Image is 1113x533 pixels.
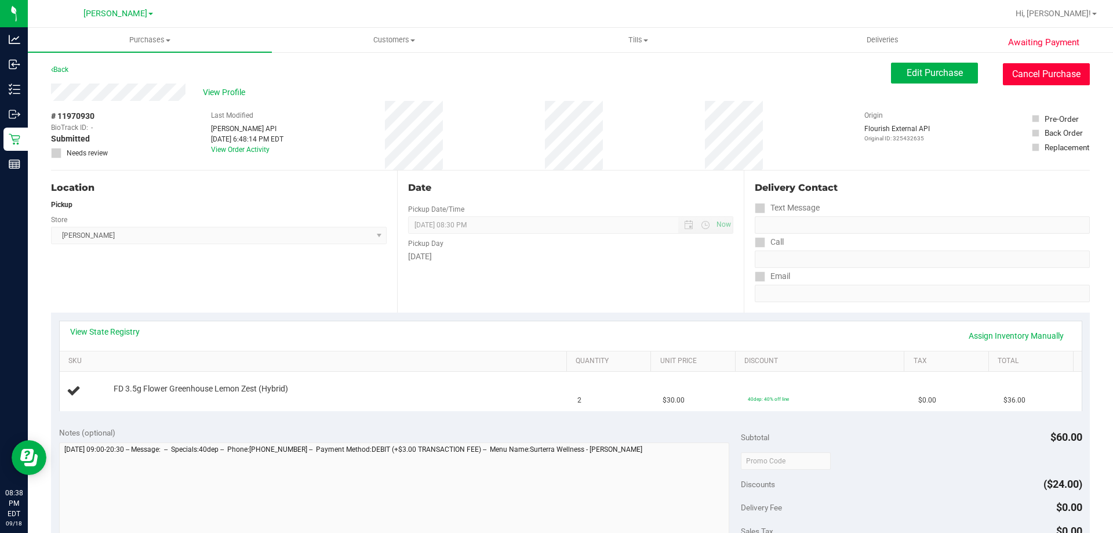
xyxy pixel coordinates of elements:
[864,110,883,121] label: Origin
[59,428,115,437] span: Notes (optional)
[918,395,936,406] span: $0.00
[517,35,759,45] span: Tills
[1043,478,1082,490] span: ($24.00)
[741,433,769,442] span: Subtotal
[408,251,733,263] div: [DATE]
[744,357,900,366] a: Discount
[9,34,20,45] inline-svg: Analytics
[741,474,775,495] span: Discounts
[576,357,646,366] a: Quantity
[51,181,387,195] div: Location
[51,122,88,133] span: BioTrack ID:
[961,326,1071,346] a: Assign Inventory Manually
[907,67,963,78] span: Edit Purchase
[755,251,1090,268] input: Format: (999) 999-9999
[83,9,147,19] span: [PERSON_NAME]
[408,181,733,195] div: Date
[211,146,270,154] a: View Order Activity
[1003,63,1090,85] button: Cancel Purchase
[9,84,20,95] inline-svg: Inventory
[9,108,20,120] inline-svg: Outbound
[68,357,562,366] a: SKU
[755,181,1090,195] div: Delivery Contact
[1016,9,1091,18] span: Hi, [PERSON_NAME]!
[5,488,23,519] p: 08:38 PM EDT
[660,357,731,366] a: Unit Price
[516,28,760,52] a: Tills
[998,357,1068,366] a: Total
[408,204,464,215] label: Pickup Date/Time
[51,215,67,225] label: Store
[67,148,108,158] span: Needs review
[1050,431,1082,443] span: $60.00
[755,234,784,251] label: Call
[70,326,140,338] a: View State Registry
[1003,395,1025,406] span: $36.00
[914,357,984,366] a: Tax
[755,268,790,285] label: Email
[577,395,581,406] span: 2
[203,86,249,99] span: View Profile
[211,110,253,121] label: Last Modified
[864,124,930,143] div: Flourish External API
[891,63,978,84] button: Edit Purchase
[51,110,94,122] span: # 11970930
[1056,501,1082,513] span: $0.00
[1045,113,1079,125] div: Pre-Order
[741,503,782,512] span: Delivery Fee
[51,201,72,209] strong: Pickup
[9,133,20,145] inline-svg: Retail
[9,158,20,170] inline-svg: Reports
[51,133,90,145] span: Submitted
[755,216,1090,234] input: Format: (999) 999-9999
[5,519,23,528] p: 09/18
[755,200,820,216] label: Text Message
[272,35,515,45] span: Customers
[408,238,443,249] label: Pickup Day
[272,28,516,52] a: Customers
[28,28,272,52] a: Purchases
[28,35,272,45] span: Purchases
[748,396,789,402] span: 40dep: 40% off line
[1008,36,1079,49] span: Awaiting Payment
[1045,142,1089,153] div: Replacement
[741,452,831,470] input: Promo Code
[91,122,93,133] span: -
[12,440,46,475] iframe: Resource center
[211,124,283,134] div: [PERSON_NAME] API
[211,134,283,144] div: [DATE] 6:48:14 PM EDT
[864,134,930,143] p: Original ID: 325432635
[51,66,68,74] a: Back
[851,35,914,45] span: Deliveries
[663,395,685,406] span: $30.00
[9,59,20,70] inline-svg: Inbound
[1045,127,1083,139] div: Back Order
[761,28,1005,52] a: Deliveries
[114,383,288,394] span: FD 3.5g Flower Greenhouse Lemon Zest (Hybrid)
